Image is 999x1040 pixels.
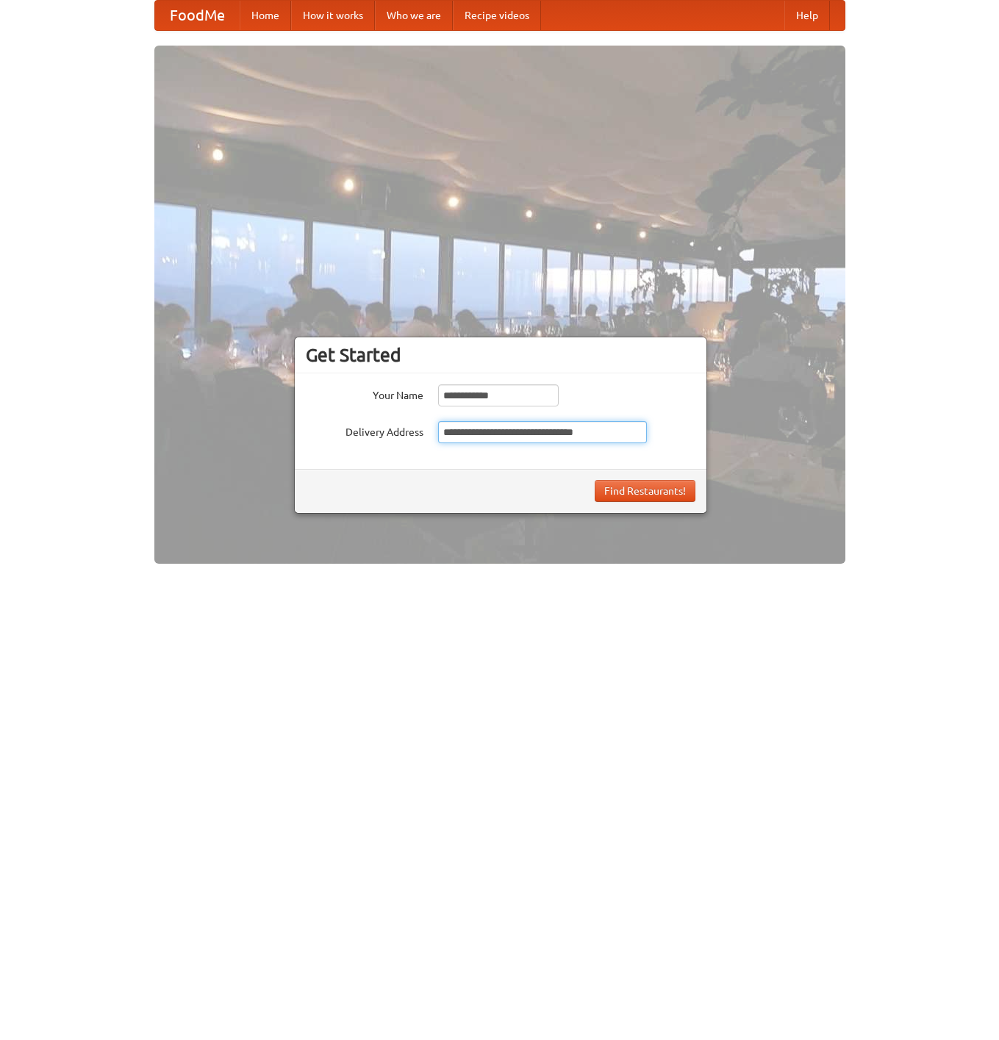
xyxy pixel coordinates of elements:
a: Who we are [375,1,453,30]
label: Your Name [306,384,423,403]
a: Recipe videos [453,1,541,30]
a: Help [784,1,830,30]
label: Delivery Address [306,421,423,440]
a: How it works [291,1,375,30]
h3: Get Started [306,344,695,366]
a: Home [240,1,291,30]
button: Find Restaurants! [595,480,695,502]
a: FoodMe [155,1,240,30]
